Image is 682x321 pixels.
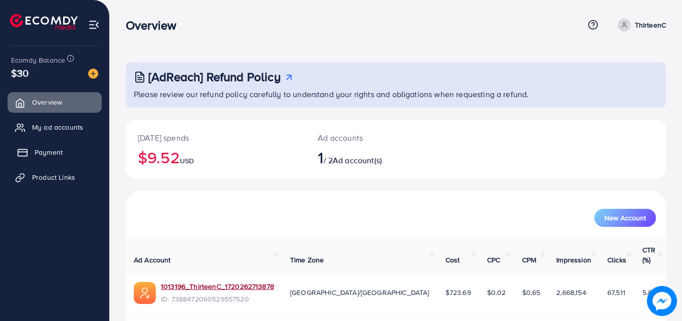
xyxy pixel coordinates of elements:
[614,19,666,32] a: ThirteenC
[148,70,281,84] h3: [AdReach] Refund Policy
[8,142,102,162] a: Payment
[487,255,500,265] span: CPC
[32,122,83,132] span: My ad accounts
[10,14,78,30] img: logo
[556,287,586,297] span: 2,668,154
[88,19,100,31] img: menu
[604,214,646,221] span: New Account
[642,245,655,265] span: CTR (%)
[161,294,274,304] span: ID: 7388472060529557520
[594,209,656,227] button: New Account
[647,286,676,315] img: image
[161,281,274,291] a: 1013196_ThirteenC_1720262713878
[8,167,102,187] a: Product Links
[556,255,591,265] span: Impression
[88,69,98,79] img: image
[11,55,65,65] span: Ecomdy Balance
[138,132,294,144] p: [DATE] spends
[607,287,625,297] span: 67,511
[180,156,194,166] span: USD
[35,147,63,157] span: Payment
[318,132,429,144] p: Ad accounts
[445,255,460,265] span: Cost
[134,255,171,265] span: Ad Account
[522,287,541,297] span: $0.65
[134,282,156,304] img: ic-ads-acc.e4c84228.svg
[333,155,382,166] span: Ad account(s)
[8,92,102,112] a: Overview
[290,287,429,297] span: [GEOGRAPHIC_DATA]/[GEOGRAPHIC_DATA]
[445,287,471,297] span: $723.69
[487,287,506,297] span: $0.02
[32,172,75,182] span: Product Links
[138,148,294,167] h2: $9.52
[642,287,656,297] span: 5.88
[32,97,62,107] span: Overview
[318,146,323,169] span: 1
[607,255,626,265] span: Clicks
[126,18,184,33] h3: Overview
[134,88,660,100] p: Please review our refund policy carefully to understand your rights and obligations when requesti...
[635,19,666,31] p: ThirteenC
[522,255,536,265] span: CPM
[290,255,324,265] span: Time Zone
[11,66,29,80] span: $30
[8,117,102,137] a: My ad accounts
[318,148,429,167] h2: / 2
